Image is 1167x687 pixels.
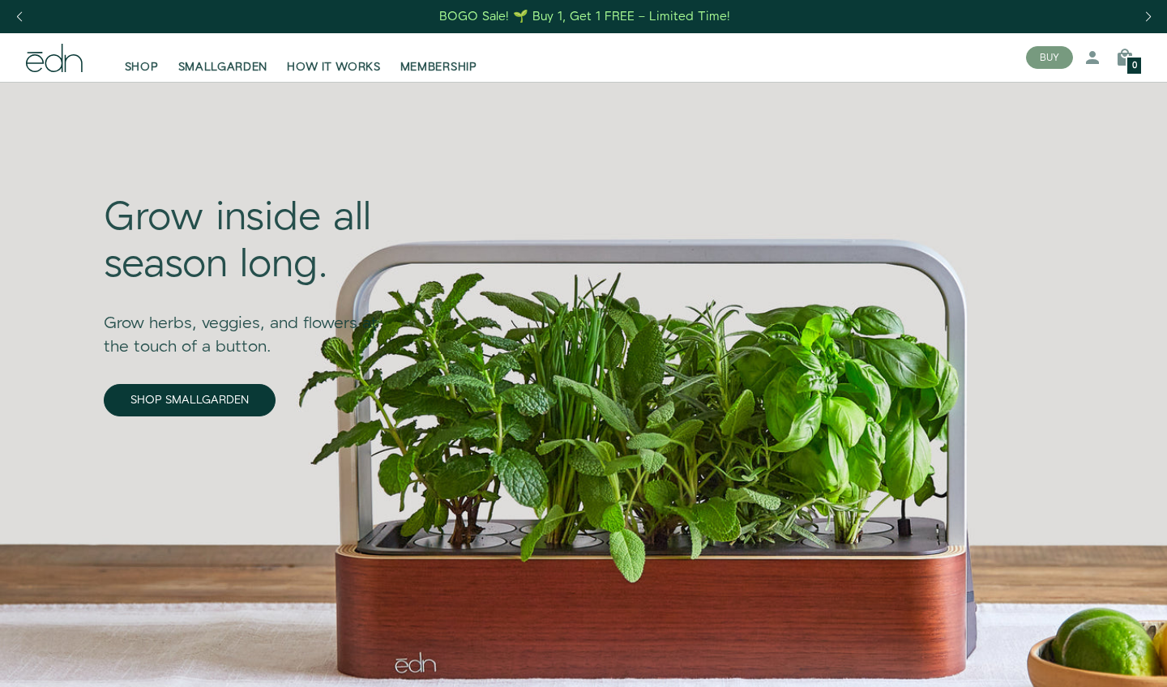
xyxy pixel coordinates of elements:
[178,59,268,75] span: SMALLGARDEN
[104,384,276,416] a: SHOP SMALLGARDEN
[104,195,402,288] div: Grow inside all season long.
[439,8,730,25] div: BOGO Sale! 🌱 Buy 1, Get 1 FREE – Limited Time!
[169,40,278,75] a: SMALLGARDEN
[115,40,169,75] a: SHOP
[104,289,402,359] div: Grow herbs, veggies, and flowers at the touch of a button.
[391,40,487,75] a: MEMBERSHIP
[125,59,159,75] span: SHOP
[1041,638,1151,679] iframe: Opens a widget where you can find more information
[287,59,380,75] span: HOW IT WORKS
[1132,62,1137,70] span: 0
[438,4,733,29] a: BOGO Sale! 🌱 Buy 1, Get 1 FREE – Limited Time!
[277,40,390,75] a: HOW IT WORKS
[400,59,477,75] span: MEMBERSHIP
[1026,46,1073,69] button: BUY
